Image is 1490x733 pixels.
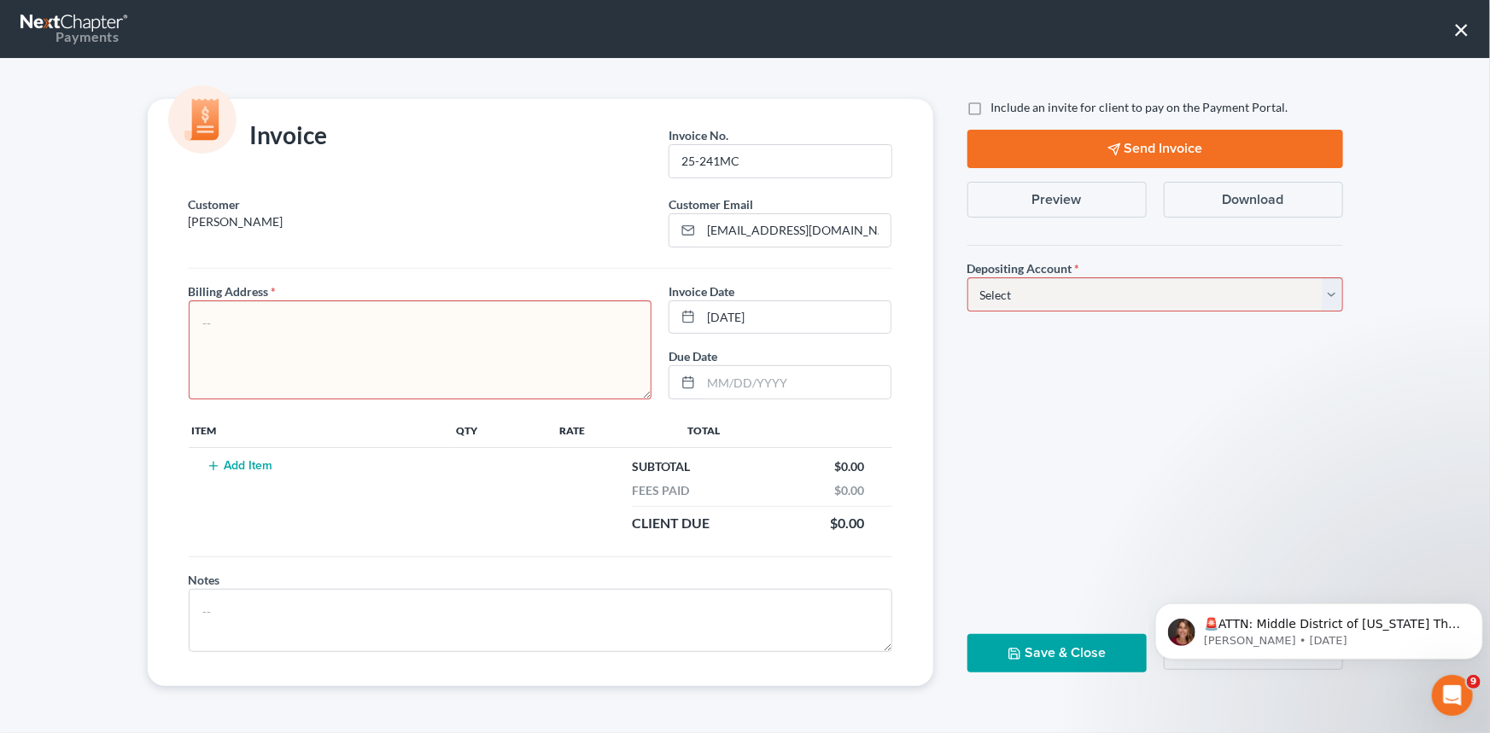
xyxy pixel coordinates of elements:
[624,514,719,533] div: Client Due
[1467,675,1481,689] span: 9
[991,100,1288,114] span: Include an invite for client to pay on the Payment Portal.
[189,571,220,589] label: Notes
[189,195,241,213] label: Customer
[669,347,717,365] label: Due Date
[624,482,698,499] div: Fees Paid
[624,458,699,475] div: Subtotal
[701,214,891,247] input: Enter email...
[202,459,278,473] button: Add Item
[674,413,891,447] th: Total
[669,145,891,177] input: --
[1432,675,1473,716] iframe: Intercom live chat
[701,301,891,334] input: MM/DD/YYYY
[669,197,753,212] span: Customer Email
[967,261,1072,276] span: Depositing Account
[701,366,891,398] input: MM/DD/YYYY
[967,130,1343,168] button: Send Invoice
[189,284,269,299] span: Billing Address
[1164,182,1343,218] button: Download
[967,634,1147,672] button: Save & Close
[827,482,874,499] div: $0.00
[189,213,652,230] p: [PERSON_NAME]
[453,413,555,447] th: Qty
[20,9,130,49] a: Payments
[1148,567,1490,687] iframe: Intercom notifications message
[556,413,675,447] th: Rate
[1453,15,1470,43] button: ×
[168,85,237,154] img: icon-money-cc55cd5b71ee43c44ef0efbab91310903cbf28f8221dba23c0d5ca797e203e98.svg
[822,514,874,533] div: $0.00
[967,182,1147,218] button: Preview
[669,284,734,299] span: Invoice Date
[20,27,119,46] div: Payments
[189,413,453,447] th: Item
[669,128,728,143] span: Invoice No.
[827,458,874,475] div: $0.00
[180,119,336,154] div: Invoice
